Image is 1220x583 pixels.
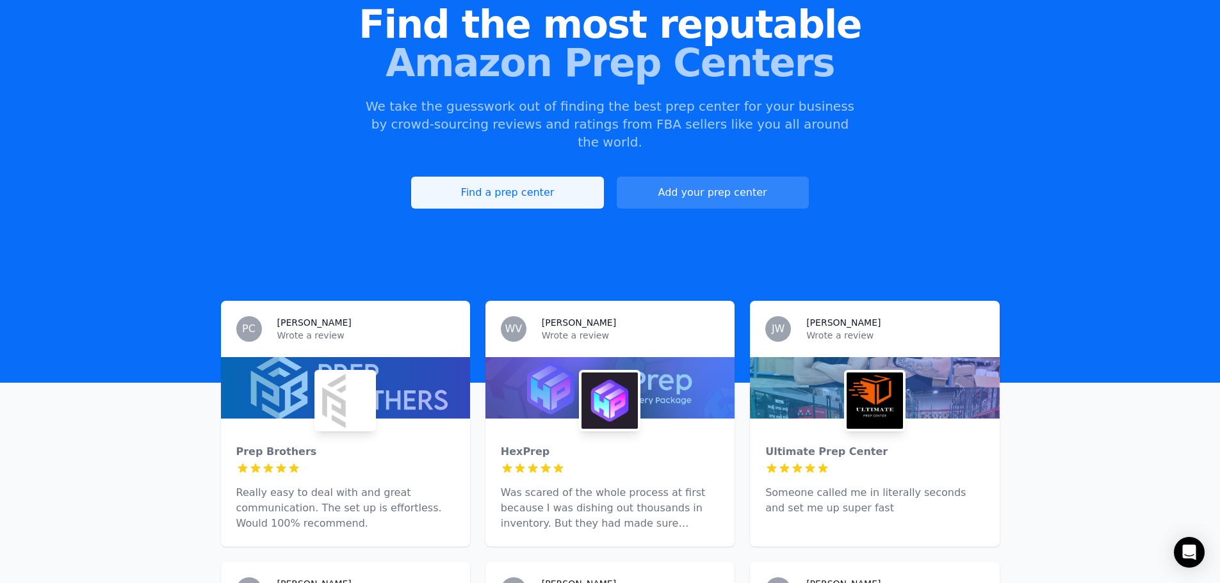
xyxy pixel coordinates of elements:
a: Add your prep center [617,177,809,209]
p: Was scared of the whole process at first because I was dishing out thousands in inventory. But th... [501,485,719,531]
div: Open Intercom Messenger [1174,537,1205,568]
img: Prep Brothers [317,372,373,429]
a: PC[PERSON_NAME]Wrote a reviewPrep BrothersPrep BrothersReally easy to deal with and great communi... [221,301,470,547]
span: JW [772,324,785,334]
p: Wrote a review [542,329,719,342]
span: Amazon Prep Centers [20,44,1200,82]
a: WV[PERSON_NAME]Wrote a reviewHexPrepHexPrepWas scared of the whole process at first because I was... [485,301,735,547]
div: Ultimate Prep Center [765,444,984,459]
a: JW[PERSON_NAME]Wrote a reviewUltimate Prep CenterUltimate Prep CenterSomeone called me in literal... [750,301,999,547]
div: HexPrep [501,444,719,459]
span: PC [242,324,256,334]
a: Find a prep center [411,177,603,209]
h3: [PERSON_NAME] [542,316,616,329]
p: Someone called me in literally seconds and set me up super fast [765,485,984,516]
span: Find the most reputable [20,5,1200,44]
span: WV [505,324,522,334]
img: Ultimate Prep Center [847,372,903,429]
p: Wrote a review [806,329,984,342]
h3: [PERSON_NAME] [277,316,352,329]
p: Really easy to deal with and great communication. The set up is effortless. Would 100% recommend. [236,485,455,531]
img: HexPrep [582,372,638,429]
h3: [PERSON_NAME] [806,316,881,329]
p: Wrote a review [277,329,455,342]
p: We take the guesswork out of finding the best prep center for your business by crowd-sourcing rev... [364,97,856,151]
div: Prep Brothers [236,444,455,459]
